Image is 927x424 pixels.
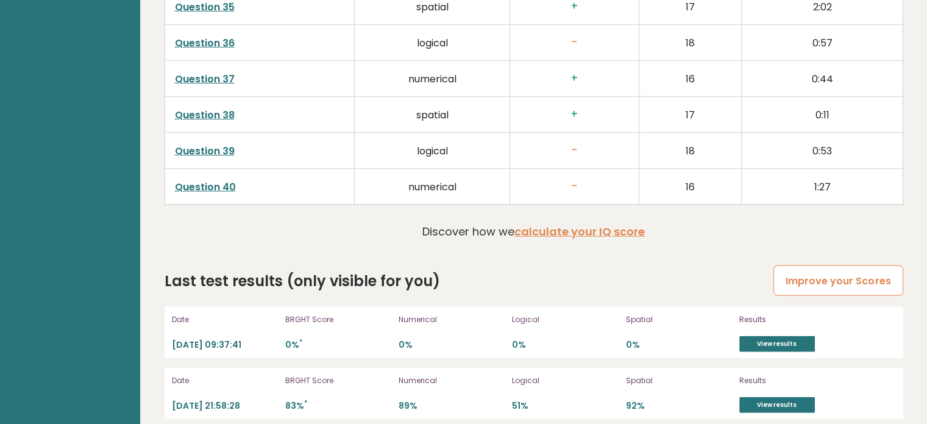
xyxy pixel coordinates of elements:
[739,314,867,325] p: Results
[355,168,510,204] td: numerical
[355,24,510,60] td: logical
[514,224,645,239] a: calculate your IQ score
[639,132,741,168] td: 18
[175,36,235,50] a: Question 36
[739,397,815,413] a: View results
[742,60,903,96] td: 0:44
[739,336,815,352] a: View results
[639,24,741,60] td: 18
[639,60,741,96] td: 16
[175,180,236,194] a: Question 40
[285,339,391,351] p: 0%
[399,375,505,386] p: Numerical
[355,60,510,96] td: numerical
[172,339,278,351] p: [DATE] 09:37:41
[172,400,278,412] p: [DATE] 21:58:28
[165,270,440,292] h2: Last test results (only visible for you)
[742,24,903,60] td: 0:57
[742,168,903,204] td: 1:27
[739,375,867,386] p: Results
[172,314,278,325] p: Date
[626,375,732,386] p: Spatial
[285,314,391,325] p: BRGHT Score
[626,339,732,351] p: 0%
[512,339,618,351] p: 0%
[512,375,618,386] p: Logical
[520,72,629,85] h3: +
[399,339,505,351] p: 0%
[742,96,903,132] td: 0:11
[285,400,391,412] p: 83%
[285,375,391,386] p: BRGHT Score
[399,314,505,325] p: Numerical
[175,144,235,158] a: Question 39
[626,400,732,412] p: 92%
[773,265,903,296] a: Improve your Scores
[520,36,629,49] h3: -
[639,168,741,204] td: 16
[626,314,732,325] p: Spatial
[512,314,618,325] p: Logical
[175,108,235,122] a: Question 38
[742,132,903,168] td: 0:53
[512,400,618,412] p: 51%
[639,96,741,132] td: 17
[422,223,645,240] p: Discover how we
[355,132,510,168] td: logical
[175,72,235,86] a: Question 37
[520,108,629,121] h3: +
[520,180,629,193] h3: -
[399,400,505,412] p: 89%
[520,144,629,157] h3: -
[355,96,510,132] td: spatial
[172,375,278,386] p: Date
